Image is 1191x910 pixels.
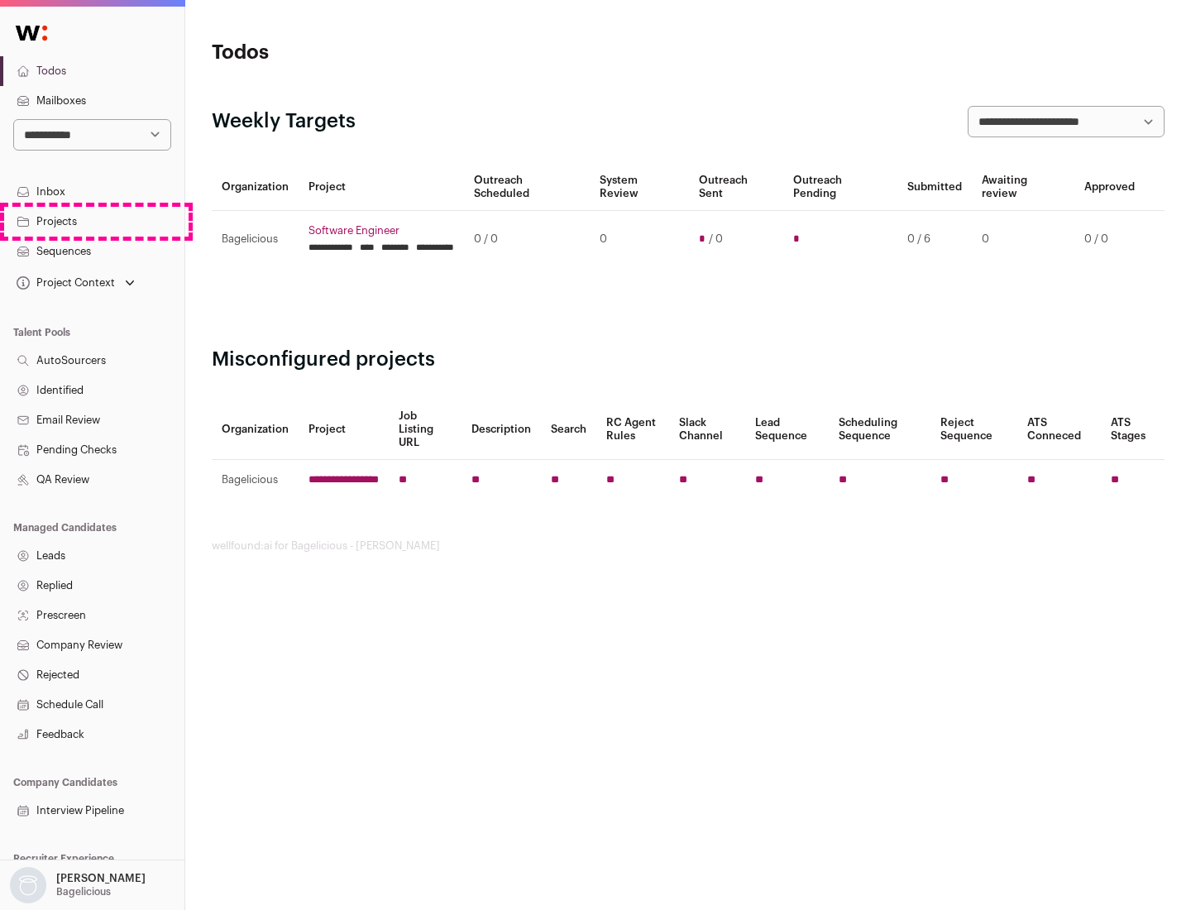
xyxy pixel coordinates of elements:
[897,164,972,211] th: Submitted
[669,400,745,460] th: Slack Channel
[930,400,1018,460] th: Reject Sequence
[972,164,1074,211] th: Awaiting review
[212,400,299,460] th: Organization
[541,400,596,460] th: Search
[783,164,897,211] th: Outreach Pending
[1017,400,1100,460] th: ATS Conneced
[7,17,56,50] img: Wellfound
[464,211,590,268] td: 0 / 0
[212,460,299,500] td: Bagelicious
[309,224,454,237] a: Software Engineer
[212,211,299,268] td: Bagelicious
[709,232,723,246] span: / 0
[212,539,1165,553] footer: wellfound:ai for Bagelicious - [PERSON_NAME]
[462,400,541,460] th: Description
[56,885,111,898] p: Bagelicious
[972,211,1074,268] td: 0
[212,108,356,135] h2: Weekly Targets
[13,271,138,295] button: Open dropdown
[689,164,784,211] th: Outreach Sent
[56,872,146,885] p: [PERSON_NAME]
[590,211,688,268] td: 0
[596,400,668,460] th: RC Agent Rules
[389,400,462,460] th: Job Listing URL
[590,164,688,211] th: System Review
[10,867,46,903] img: nopic.png
[212,347,1165,373] h2: Misconfigured projects
[1074,211,1145,268] td: 0 / 0
[829,400,930,460] th: Scheduling Sequence
[464,164,590,211] th: Outreach Scheduled
[897,211,972,268] td: 0 / 6
[299,400,389,460] th: Project
[1074,164,1145,211] th: Approved
[13,276,115,290] div: Project Context
[745,400,829,460] th: Lead Sequence
[212,164,299,211] th: Organization
[1101,400,1165,460] th: ATS Stages
[299,164,464,211] th: Project
[7,867,149,903] button: Open dropdown
[212,40,529,66] h1: Todos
